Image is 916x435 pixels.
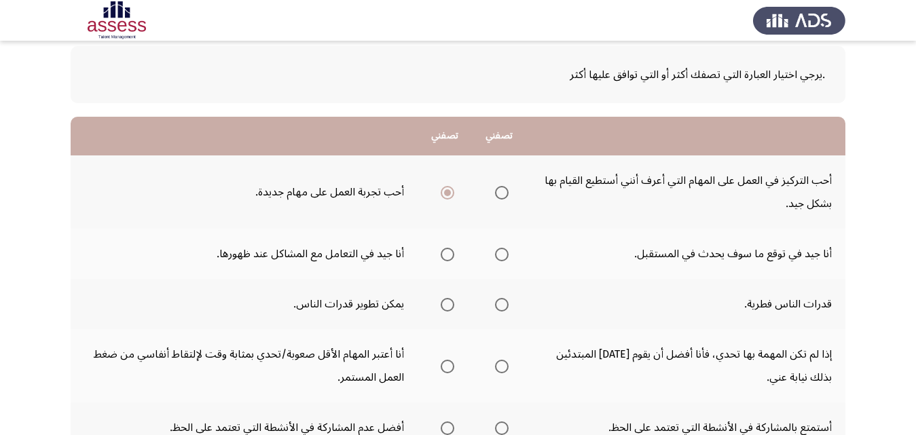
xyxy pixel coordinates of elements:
[71,155,418,229] td: أحب تجربة العمل على مهام جديدة.
[526,229,845,279] td: أنا جيد في توقع ما سوف يحدث في المستقبل.
[435,242,454,265] mat-radio-group: Select an option
[418,117,472,155] th: تصفني
[435,292,454,316] mat-radio-group: Select an option
[71,229,418,279] td: أنا جيد في التعامل مع المشاكل عند ظهورها.
[490,181,509,204] mat-radio-group: Select an option
[91,63,825,86] div: .يرجي اختيار العبارة التي تصفك أكثر أو التي توافق عليها أكثر
[435,354,454,377] mat-radio-group: Select an option
[490,354,509,377] mat-radio-group: Select an option
[526,329,845,402] td: إذا لم تكن المهمة بها تحدي، فأنا أفضل أن يقوم [DATE] المبتدئين بذلك نيابة عني.
[71,1,163,39] img: Assessment logo of Potentiality Assessment
[526,279,845,329] td: قدرات الناس فطرية.
[435,181,454,204] mat-radio-group: Select an option
[490,242,509,265] mat-radio-group: Select an option
[526,155,845,229] td: أحب التركيز في العمل على المهام التي أعرف أنني أستطيع القيام بها بشكل جيد.
[490,292,509,316] mat-radio-group: Select an option
[753,1,845,39] img: Assess Talent Management logo
[71,329,418,402] td: أنا أعتبر المهام الأقل صعوبة/تحدي بمثابة وقت لإلتقاط أنفاسي من ضغط العمل المستمر.
[71,279,418,329] td: يمكن تطوير قدرات الناس.
[472,117,526,155] th: تصفني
